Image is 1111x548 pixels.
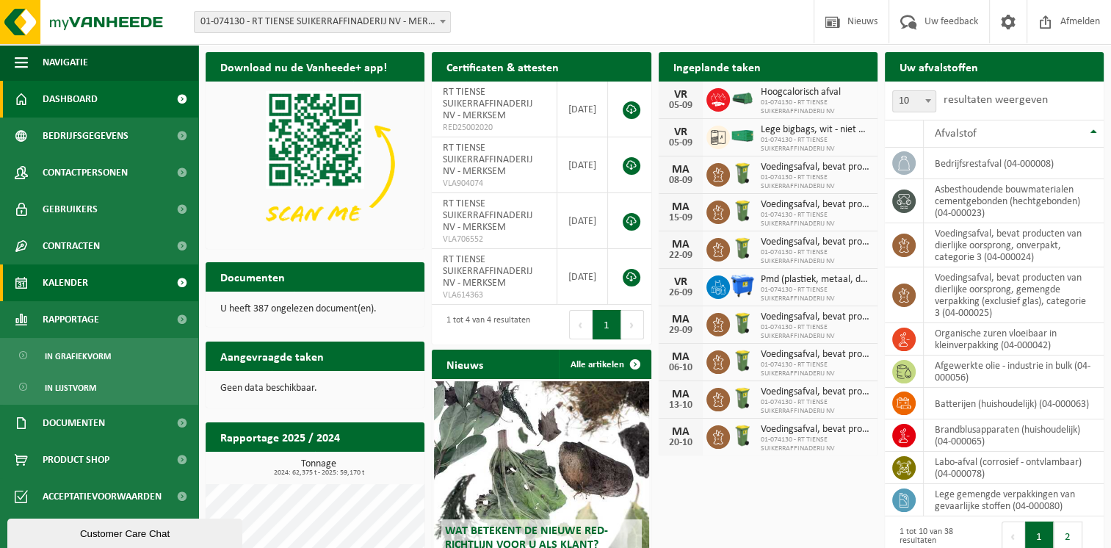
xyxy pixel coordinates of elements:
img: WB-0140-HPE-GN-50 [730,161,755,186]
button: Next [621,310,644,339]
div: MA [666,201,695,213]
span: Voedingsafval, bevat producten van dierlijke oorsprong, onverpakt, categorie 3 [761,162,870,173]
td: [DATE] [557,137,608,193]
span: RT TIENSE SUIKERRAFFINADERIJ NV - MERKSEM [443,87,532,121]
img: WB-0140-HPE-GN-50 [730,423,755,448]
span: RED25002020 [443,122,545,134]
span: Acceptatievoorwaarden [43,478,162,515]
td: [DATE] [557,82,608,137]
iframe: chat widget [7,516,245,548]
img: Download de VHEPlus App [206,82,424,246]
span: Navigatie [43,44,88,81]
div: 08-09 [666,176,695,186]
div: MA [666,351,695,363]
button: 1 [593,310,621,339]
div: MA [666,164,695,176]
div: MA [666,426,695,438]
span: 01-074130 - RT TIENSE SUIKERRAFFINADERIJ NV - MERKSEM [194,11,451,33]
span: 10 [893,91,936,112]
span: RT TIENSE SUIKERRAFFINADERIJ NV - MERKSEM [443,143,532,177]
span: Voedingsafval, bevat producten van dierlijke oorsprong, onverpakt, categorie 3 [761,199,870,211]
div: 15-09 [666,213,695,223]
span: Documenten [43,405,105,441]
span: In lijstvorm [45,374,96,402]
span: Voedingsafval, bevat producten van dierlijke oorsprong, onverpakt, categorie 3 [761,311,870,323]
td: labo-afval (corrosief - ontvlambaar) (04-000078) [924,452,1104,484]
td: voedingsafval, bevat producten van dierlijke oorsprong, gemengde verpakking (exclusief glas), cat... [924,267,1104,323]
img: WB-1100-HPE-BE-01 [730,273,755,298]
td: batterijen (huishoudelijk) (04-000063) [924,388,1104,419]
h2: Ingeplande taken [659,52,775,81]
div: 20-10 [666,438,695,448]
span: 01-074130 - RT TIENSE SUIKERRAFFINADERIJ NV [761,211,870,228]
h2: Download nu de Vanheede+ app! [206,52,402,81]
span: 01-074130 - RT TIENSE SUIKERRAFFINADERIJ NV [761,136,870,154]
div: 06-10 [666,363,695,373]
td: bedrijfsrestafval (04-000008) [924,148,1104,179]
div: 26-09 [666,288,695,298]
h3: Tonnage [213,459,424,477]
td: lege gemengde verpakkingen van gevaarlijke stoffen (04-000080) [924,484,1104,516]
a: In grafiekvorm [4,342,195,369]
div: VR [666,276,695,288]
span: 10 [892,90,936,112]
div: 13-10 [666,400,695,411]
div: VR [666,89,695,101]
span: VLA904074 [443,178,545,190]
div: 22-09 [666,250,695,261]
span: 01-074130 - RT TIENSE SUIKERRAFFINADERIJ NV [761,173,870,191]
div: 1 tot 4 van 4 resultaten [439,309,530,341]
span: Voedingsafval, bevat producten van dierlijke oorsprong, onverpakt, categorie 3 [761,237,870,248]
h2: Documenten [206,262,300,291]
h2: Nieuws [432,350,498,378]
span: Voedingsafval, bevat producten van dierlijke oorsprong, onverpakt, categorie 3 [761,349,870,361]
div: MA [666,389,695,400]
a: In lijstvorm [4,373,195,401]
td: asbesthoudende bouwmaterialen cementgebonden (hechtgebonden) (04-000023) [924,179,1104,223]
div: MA [666,239,695,250]
img: WB-0140-HPE-GN-50 [730,348,755,373]
p: U heeft 387 ongelezen document(en). [220,304,410,314]
span: Gebruikers [43,191,98,228]
img: WB-0140-HPE-GN-50 [730,198,755,223]
td: brandblusapparaten (huishoudelijk) (04-000065) [924,419,1104,452]
span: In grafiekvorm [45,342,111,370]
img: WB-0140-HPE-GN-50 [730,236,755,261]
a: Bekijk rapportage [315,451,423,480]
span: 01-074130 - RT TIENSE SUIKERRAFFINADERIJ NV [761,361,870,378]
span: Rapportage [43,301,99,338]
span: Afvalstof [935,128,977,140]
span: Bedrijfsgegevens [43,118,129,154]
p: Geen data beschikbaar. [220,383,410,394]
span: 01-074130 - RT TIENSE SUIKERRAFFINADERIJ NV - MERKSEM [195,12,450,32]
td: afgewerkte olie - industrie in bulk (04-000056) [924,356,1104,388]
h2: Certificaten & attesten [432,52,573,81]
span: RT TIENSE SUIKERRAFFINADERIJ NV - MERKSEM [443,254,532,289]
span: Voedingsafval, bevat producten van dierlijke oorsprong, onverpakt, categorie 3 [761,386,870,398]
span: Hoogcalorisch afval [761,87,870,98]
div: 29-09 [666,325,695,336]
span: 2024: 62,375 t - 2025: 59,170 t [213,469,424,477]
div: 05-09 [666,101,695,111]
h2: Rapportage 2025 / 2024 [206,422,355,451]
span: Product Shop [43,441,109,478]
span: 01-074130 - RT TIENSE SUIKERRAFFINADERIJ NV [761,323,870,341]
td: [DATE] [557,249,608,305]
td: [DATE] [557,193,608,249]
h2: Uw afvalstoffen [885,52,993,81]
span: Contactpersonen [43,154,128,191]
span: Pmd (plastiek, metaal, drankkartons) (bedrijven) [761,274,870,286]
td: organische zuren vloeibaar in kleinverpakking (04-000042) [924,323,1104,356]
span: VLA706552 [443,234,545,245]
div: MA [666,314,695,325]
img: HK-XC-40-GN-00 [730,129,755,143]
span: Voedingsafval, bevat producten van dierlijke oorsprong, onverpakt, categorie 3 [761,424,870,436]
label: resultaten weergeven [944,94,1048,106]
img: WB-0140-HPE-GN-50 [730,311,755,336]
span: 01-074130 - RT TIENSE SUIKERRAFFINADERIJ NV [761,436,870,453]
span: Kalender [43,264,88,301]
span: 01-074130 - RT TIENSE SUIKERRAFFINADERIJ NV [761,286,870,303]
span: Lege bigbags, wit - niet gevaarlijk - los [761,124,870,136]
span: 01-074130 - RT TIENSE SUIKERRAFFINADERIJ NV [761,98,870,116]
